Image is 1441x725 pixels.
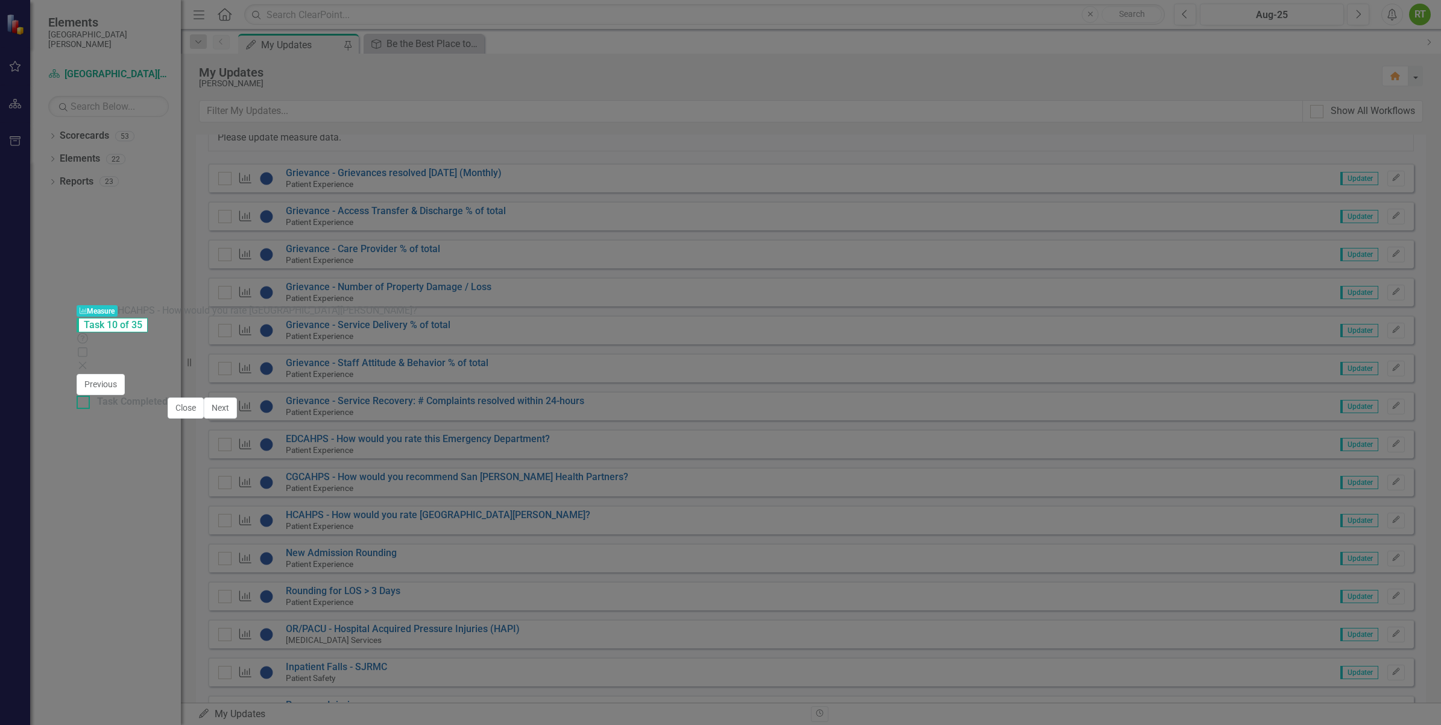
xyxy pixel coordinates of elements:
span: Measure [77,305,118,317]
button: Close [168,397,204,419]
button: Next [204,397,237,419]
span: Task 10 of 35 [77,318,148,332]
button: Previous [77,374,125,395]
span: HCAHPS - How would you rate [GEOGRAPHIC_DATA][PERSON_NAME]? [118,305,417,316]
div: Task Completed [97,395,168,409]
